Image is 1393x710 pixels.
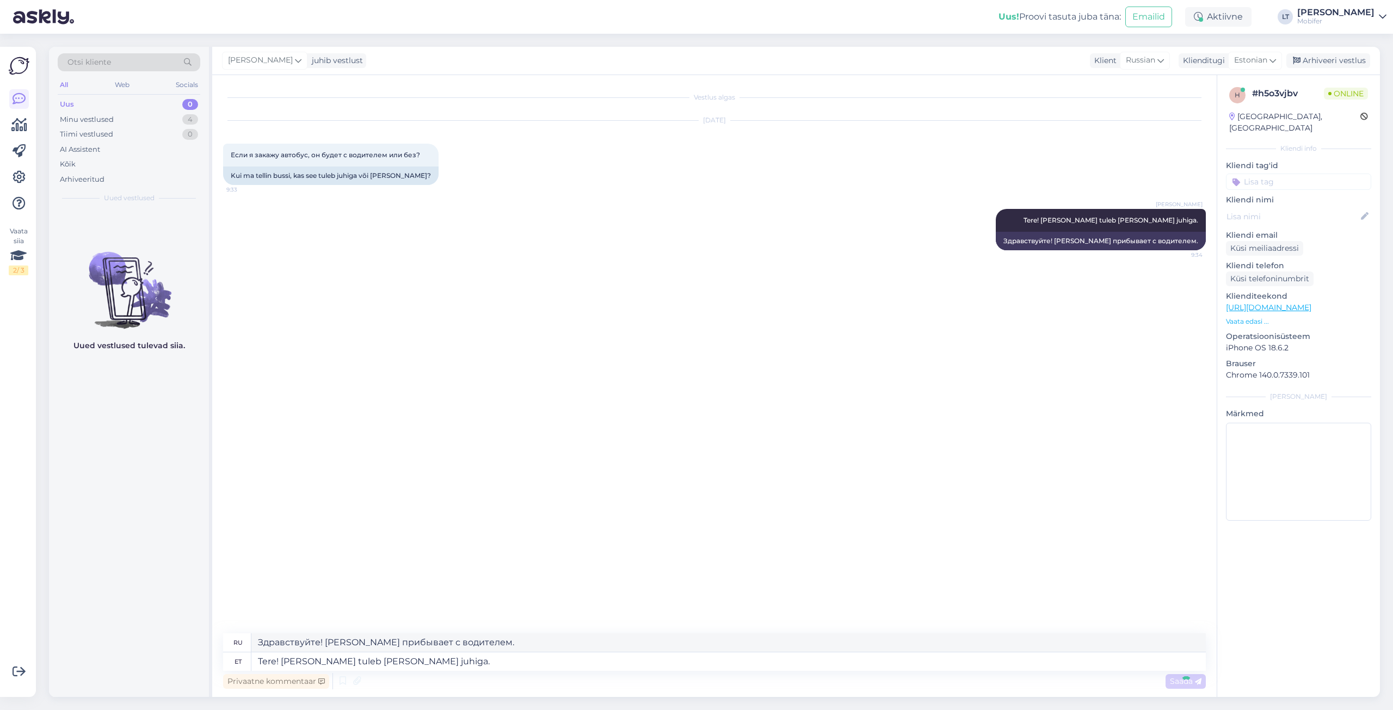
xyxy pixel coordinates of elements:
[60,99,74,110] div: Uus
[60,144,100,155] div: AI Assistent
[113,78,132,92] div: Web
[998,10,1121,23] div: Proovi tasuta juba täna:
[1024,216,1198,224] span: Tere! [PERSON_NAME] tuleb [PERSON_NAME] juhiga.
[174,78,200,92] div: Socials
[67,57,111,68] span: Otsi kliente
[1226,194,1371,206] p: Kliendi nimi
[60,129,113,140] div: Tiimi vestlused
[231,151,420,159] span: Если я закажу автобус, он будет с водителем или без?
[1226,291,1371,302] p: Klienditeekond
[307,55,363,66] div: juhib vestlust
[182,99,198,110] div: 0
[1179,55,1225,66] div: Klienditugi
[223,92,1206,102] div: Vestlus algas
[1226,317,1371,326] p: Vaata edasi ...
[1226,302,1311,312] a: [URL][DOMAIN_NAME]
[1226,211,1359,223] input: Lisa nimi
[1226,331,1371,342] p: Operatsioonisüsteem
[1226,369,1371,381] p: Chrome 140.0.7339.101
[223,166,439,185] div: Kui ma tellin bussi, kas see tuleb juhiga või [PERSON_NAME]?
[1297,17,1374,26] div: Mobifer
[1226,358,1371,369] p: Brauser
[223,115,1206,125] div: [DATE]
[1226,260,1371,271] p: Kliendi telefon
[182,129,198,140] div: 0
[1226,342,1371,354] p: iPhone OS 18.6.2
[9,55,29,76] img: Askly Logo
[1235,91,1240,99] span: h
[182,114,198,125] div: 4
[1162,251,1203,259] span: 9:34
[1234,54,1267,66] span: Estonian
[996,232,1206,250] div: Здравствуйте! [PERSON_NAME] прибывает с водителем.
[1226,144,1371,153] div: Kliendi info
[1226,174,1371,190] input: Lisa tag
[9,266,28,275] div: 2 / 3
[1252,87,1324,100] div: # h5o3vjbv
[60,114,114,125] div: Minu vestlused
[1226,392,1371,402] div: [PERSON_NAME]
[9,226,28,275] div: Vaata siia
[1156,200,1203,208] span: [PERSON_NAME]
[58,78,70,92] div: All
[1125,7,1172,27] button: Emailid
[73,340,185,351] p: Uued vestlused tulevad siia.
[1226,241,1303,256] div: Küsi meiliaadressi
[1226,408,1371,419] p: Märkmed
[60,159,76,170] div: Kõik
[1297,8,1386,26] a: [PERSON_NAME]Mobifer
[1226,271,1314,286] div: Küsi telefoninumbrit
[226,186,267,194] span: 9:33
[1090,55,1117,66] div: Klient
[1286,53,1370,68] div: Arhiveeri vestlus
[1226,160,1371,171] p: Kliendi tag'id
[1226,230,1371,241] p: Kliendi email
[60,174,104,185] div: Arhiveeritud
[1229,111,1360,134] div: [GEOGRAPHIC_DATA], [GEOGRAPHIC_DATA]
[1185,7,1252,27] div: Aktiivne
[104,193,155,203] span: Uued vestlused
[998,11,1019,22] b: Uus!
[228,54,293,66] span: [PERSON_NAME]
[1278,9,1293,24] div: LT
[1324,88,1368,100] span: Online
[49,232,209,330] img: No chats
[1297,8,1374,17] div: [PERSON_NAME]
[1126,54,1155,66] span: Russian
